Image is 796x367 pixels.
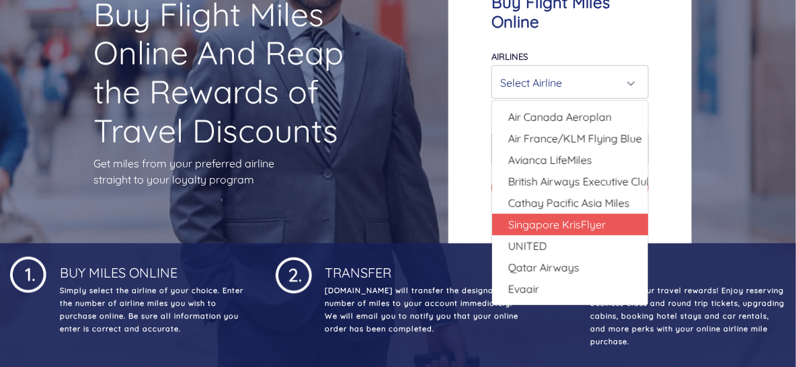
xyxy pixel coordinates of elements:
span: British Airways Executive Club [508,173,653,190]
p: Start using your travel rewards! Enjoy reserving business class and round trip tickets, upgrading... [588,284,786,348]
span: Air France/KLM Flying Blue [508,130,642,147]
p: [DOMAIN_NAME] will transfer the designated number of miles to your account immediately. We will e... [323,284,521,335]
h4: Buy Miles Online [57,254,255,281]
p: Get miles from your preferred airline straight to your loyalty program [93,155,348,188]
p: Simply select the airline of your choice. Enter the number of airline miles you wish to purchase ... [57,284,255,335]
button: Select Airline [491,65,649,99]
label: Airlines [491,51,528,62]
span: Qatar Airways [508,259,580,276]
span: Avianca LifeMiles [508,152,592,168]
span: Evaair [508,281,539,297]
span: UNITED [508,238,547,254]
div: Select Airline [500,70,632,95]
img: 1 [276,254,312,294]
h4: Fly [588,254,786,281]
img: 1 [10,254,46,293]
span: Air Canada Aeroplan [508,109,612,125]
span: Cathay Pacific Asia Miles [508,195,630,211]
h4: Transfer [323,254,521,281]
span: Singapore KrisFlyer [508,216,606,233]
